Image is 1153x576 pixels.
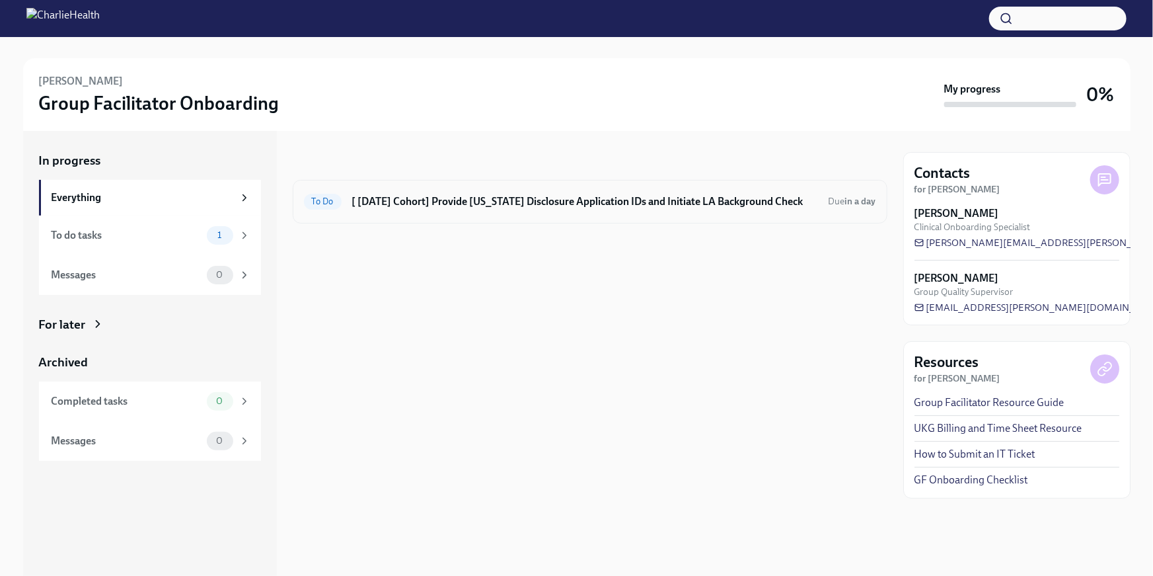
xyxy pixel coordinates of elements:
[26,8,100,29] img: CharlieHealth
[39,316,86,333] div: For later
[39,316,261,333] a: For later
[39,255,261,295] a: Messages0
[914,421,1082,436] a: UKG Billing and Time Sheet Resource
[39,354,261,371] a: Archived
[39,91,279,115] h3: Group Facilitator Onboarding
[914,221,1031,233] span: Clinical Onboarding Specialist
[914,352,979,372] h4: Resources
[52,394,202,409] div: Completed tasks
[52,190,233,205] div: Everything
[52,268,202,282] div: Messages
[52,228,202,243] div: To do tasks
[914,373,1000,384] strong: for [PERSON_NAME]
[914,286,1014,298] span: Group Quality Supervisor
[208,436,231,446] span: 0
[304,196,342,206] span: To Do
[914,163,971,183] h4: Contacts
[209,230,229,240] span: 1
[39,421,261,461] a: Messages0
[39,382,261,421] a: Completed tasks0
[1087,83,1115,106] h3: 0%
[914,271,999,286] strong: [PERSON_NAME]
[39,180,261,216] a: Everything
[293,152,355,169] div: In progress
[39,152,261,169] a: In progress
[829,195,876,208] span: October 1st, 2025 10:00
[39,216,261,255] a: To do tasks1
[845,196,876,207] strong: in a day
[944,82,1001,97] strong: My progress
[208,270,231,280] span: 0
[39,74,124,89] h6: [PERSON_NAME]
[914,473,1028,487] a: GF Onboarding Checklist
[914,184,1000,195] strong: for [PERSON_NAME]
[352,194,818,209] h6: [ [DATE] Cohort] Provide [US_STATE] Disclosure Application IDs and Initiate LA Background Check
[914,206,999,221] strong: [PERSON_NAME]
[914,395,1064,410] a: Group Facilitator Resource Guide
[829,196,876,207] span: Due
[52,434,202,448] div: Messages
[914,447,1035,462] a: How to Submit an IT Ticket
[304,191,876,212] a: To Do[ [DATE] Cohort] Provide [US_STATE] Disclosure Application IDs and Initiate LA Background Ch...
[208,396,231,406] span: 0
